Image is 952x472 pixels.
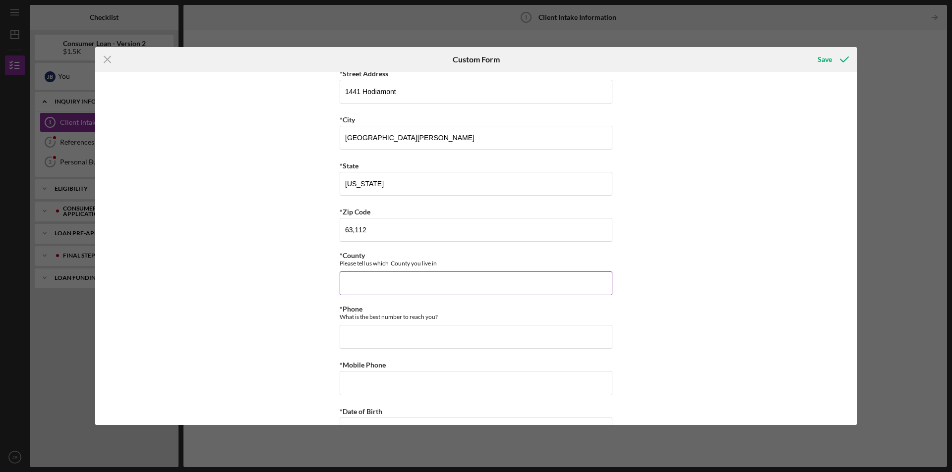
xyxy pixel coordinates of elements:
label: *Date of Birth [340,407,382,416]
label: *Phone [340,305,362,313]
label: *County [340,251,365,260]
label: *Mobile Phone [340,361,386,369]
label: *State [340,161,358,170]
div: Please tell us which County you live in [340,260,612,267]
div: What is the best number to reach you? [340,313,612,320]
label: *Zip Code [340,208,370,216]
label: *City [340,115,355,124]
button: Save [808,50,857,69]
div: Save [818,50,832,69]
h6: Custom Form [453,55,500,64]
label: *Street Address [340,69,388,78]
